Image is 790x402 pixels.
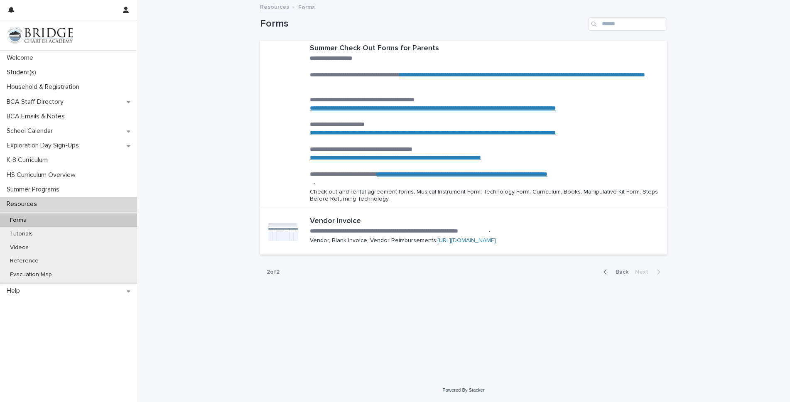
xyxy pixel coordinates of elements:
[3,127,59,135] p: School Calendar
[632,268,667,276] button: Next
[260,2,289,11] a: Resources
[488,228,491,235] p: •
[3,69,43,76] p: Student(s)
[3,83,86,91] p: Household & Registration
[3,171,82,179] p: HS Curriculum Overview
[3,156,54,164] p: K-8 Curriculum
[3,142,86,150] p: Exploration Day Sign-Ups
[442,387,484,392] a: Powered By Stacker
[310,237,496,244] p: Vendor, Blank Invoice, Vendor Reimbursements:
[611,269,628,275] span: Back
[3,244,35,251] p: Videos
[635,269,653,275] span: Next
[3,230,39,238] p: Tutorials
[310,217,664,226] p: Vendor Invoice
[3,54,40,62] p: Welcome
[310,44,664,53] p: Summer Check Out Forms for Parents
[298,2,315,11] p: Forms
[3,186,66,194] p: Summer Programs
[310,189,664,203] p: Check out and rental agreement forms, Musical Instrument Form, Technology Form, Curriculum, Books...
[437,238,496,243] a: [URL][DOMAIN_NAME]
[3,217,33,224] p: Forms
[313,180,315,187] p: •
[3,271,59,278] p: Evacuation Map
[597,268,632,276] button: Back
[3,98,70,106] p: BCA Staff Directory
[588,17,667,31] input: Search
[3,257,45,265] p: Reference
[3,287,27,295] p: Help
[260,18,585,30] h1: Forms
[3,113,71,120] p: BCA Emails & Notes
[260,262,286,282] p: 2 of 2
[7,27,73,44] img: V1C1m3IdTEidaUdm9Hs0
[3,200,44,208] p: Resources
